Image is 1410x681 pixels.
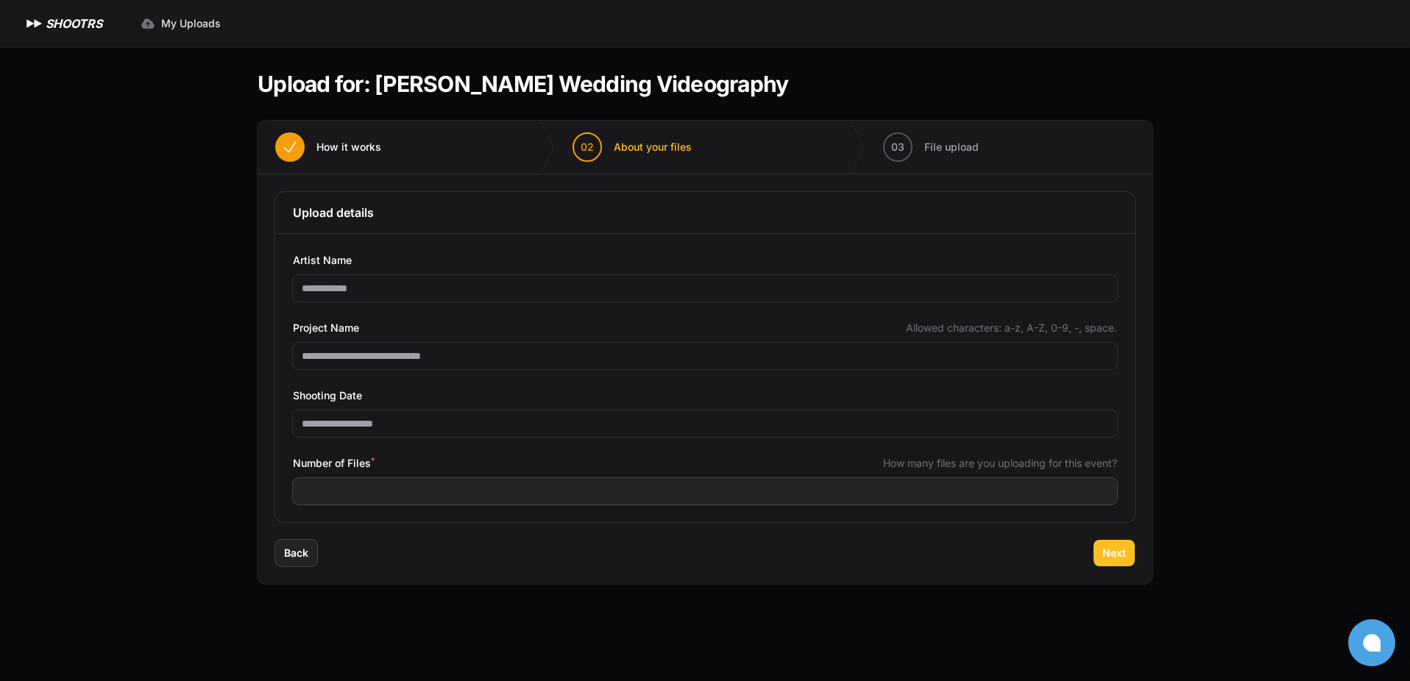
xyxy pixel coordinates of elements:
span: 03 [891,140,904,154]
span: Allowed characters: a-z, A-Z, 0-9, -, space. [906,321,1117,335]
button: 03 File upload [865,121,996,174]
span: Number of Files [293,454,375,472]
span: Shooting Date [293,387,362,404]
span: How many files are you uploading for this event? [883,456,1117,471]
button: Back [275,540,317,566]
button: Open chat window [1348,619,1395,666]
button: 02 About your files [555,121,709,174]
button: Next [1094,540,1135,566]
span: Back [284,546,308,560]
h1: SHOOTRS [46,15,102,32]
span: About your files [614,140,692,154]
h3: Upload details [293,204,1117,221]
img: SHOOTRS [24,15,46,32]
span: File upload [924,140,979,154]
span: Next [1102,546,1126,560]
span: My Uploads [161,16,221,31]
span: Artist Name [293,252,352,269]
span: How it works [316,140,381,154]
span: 02 [581,140,594,154]
a: SHOOTRS SHOOTRS [24,15,102,32]
span: Project Name [293,319,359,337]
a: My Uploads [132,10,230,37]
button: How it works [258,121,399,174]
h1: Upload for: [PERSON_NAME] Wedding Videography [258,71,788,97]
